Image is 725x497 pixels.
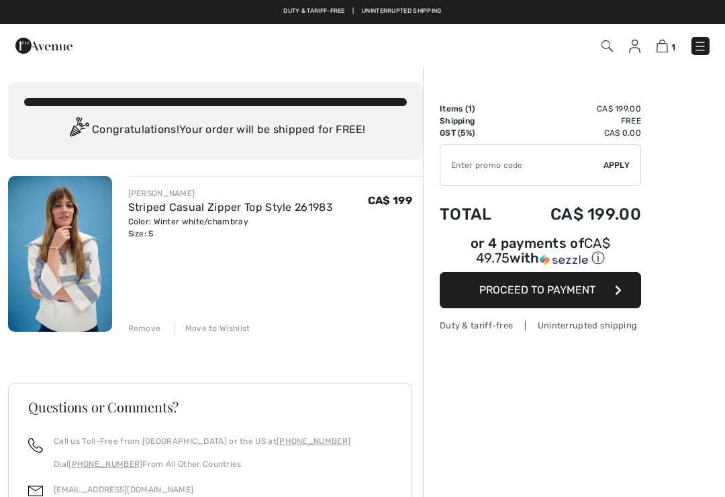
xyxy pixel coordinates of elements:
div: or 4 payments ofCA$ 49.75withSezzle Click to learn more about Sezzle [440,237,641,272]
td: CA$ 199.00 [513,191,641,237]
p: Call us Toll-Free from [GEOGRAPHIC_DATA] or the US at [54,435,350,447]
img: Sezzle [540,254,588,266]
span: CA$ 199 [368,194,412,207]
div: Remove [128,322,161,334]
a: 1ère Avenue [15,38,72,51]
td: Free [513,115,641,127]
td: GST (5%) [440,127,513,139]
td: CA$ 0.00 [513,127,641,139]
a: [EMAIL_ADDRESS][DOMAIN_NAME] [54,485,193,494]
span: 1 [671,42,675,52]
img: call [28,438,43,453]
p: Dial From All Other Countries [54,458,350,470]
img: Menu [693,40,707,53]
td: Total [440,191,513,237]
span: 1 [468,104,472,114]
span: Apply [603,159,630,171]
div: Color: Winter white/chambray Size: S [128,216,333,240]
a: [PHONE_NUMBER] [277,437,350,446]
img: Striped Casual Zipper Top Style 261983 [8,176,112,332]
input: Promo code [440,145,603,185]
td: Items ( ) [440,103,513,115]
img: Congratulation2.svg [65,117,92,144]
td: CA$ 199.00 [513,103,641,115]
a: 1 [657,38,675,54]
span: Proceed to Payment [479,283,595,296]
img: Search [601,40,613,52]
div: Congratulations! Your order will be shipped for FREE! [24,117,407,144]
h3: Questions or Comments? [28,400,392,414]
div: Duty & tariff-free | Uninterrupted shipping [440,319,641,332]
div: or 4 payments of with [440,237,641,267]
a: Striped Casual Zipper Top Style 261983 [128,201,333,214]
div: Move to Wishlist [174,322,250,334]
img: Shopping Bag [657,40,668,52]
td: Shipping [440,115,513,127]
span: CA$ 49.75 [476,235,610,266]
button: Proceed to Payment [440,272,641,308]
a: [PHONE_NUMBER] [68,459,142,469]
img: My Info [629,40,640,53]
div: [PERSON_NAME] [128,187,333,199]
img: 1ère Avenue [15,32,72,59]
